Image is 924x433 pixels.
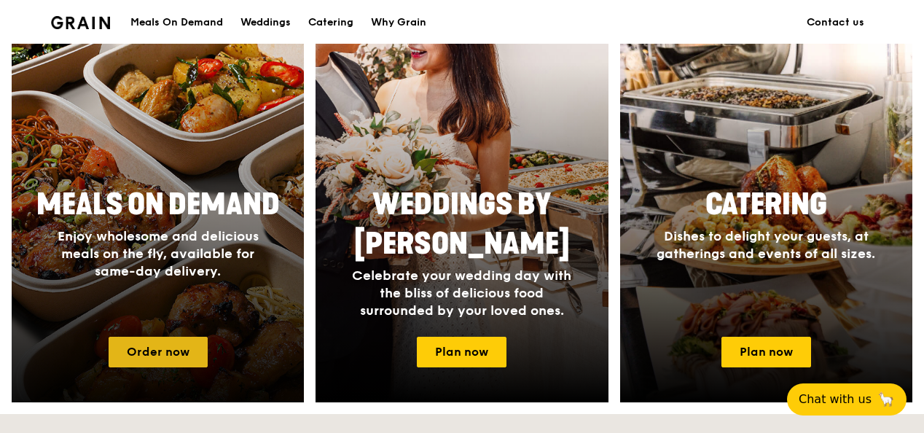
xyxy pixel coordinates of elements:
a: Plan now [721,337,811,367]
a: Catering [299,1,362,44]
div: Why Grain [371,1,426,44]
div: Weddings [240,1,291,44]
a: Why Grain [362,1,435,44]
a: Weddings [232,1,299,44]
a: Contact us [798,1,873,44]
a: Plan now [417,337,506,367]
span: Weddings by [PERSON_NAME] [354,187,570,262]
a: Order now [109,337,208,367]
span: 🦙 [877,391,895,408]
span: Dishes to delight your guests, at gatherings and events of all sizes. [657,228,875,262]
span: Meals On Demand [36,187,280,222]
div: Meals On Demand [130,1,223,44]
img: Grain [51,16,110,29]
button: Chat with us🦙 [787,383,907,416]
span: Catering [705,187,827,222]
span: Enjoy wholesome and delicious meals on the fly, available for same-day delivery. [58,228,259,279]
span: Chat with us [799,391,872,408]
span: Celebrate your wedding day with the bliss of delicious food surrounded by your loved ones. [352,268,571,319]
div: Catering [308,1,353,44]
